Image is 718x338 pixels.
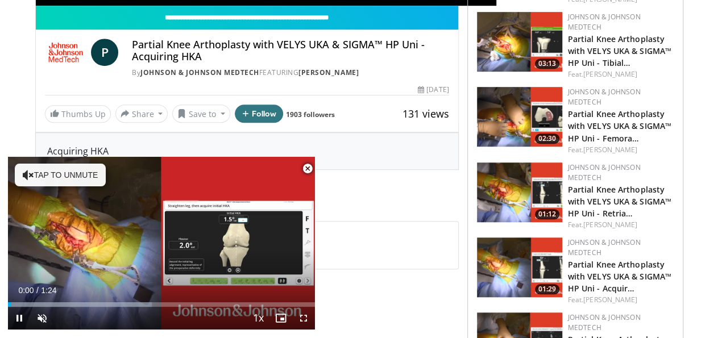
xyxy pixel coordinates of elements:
[568,145,674,155] div: Feat.
[41,286,56,295] span: 1:24
[568,295,674,305] div: Feat.
[18,286,34,295] span: 0:00
[477,237,562,297] img: dd3a4334-c556-4f04-972a-bd0a847124c3.png.150x105_q85_crop-smart_upscale.png
[298,68,359,77] a: [PERSON_NAME]
[15,164,106,186] button: Tap to unmute
[45,39,87,66] img: Johnson & Johnson MedTech
[568,34,671,68] a: Partial Knee Arthoplasty with VELYS UKA & SIGMA™ HP Uni - Tibial…
[477,12,562,72] a: 03:13
[583,145,637,155] a: [PERSON_NAME]
[296,157,319,181] button: Close
[36,133,458,169] div: Acquiring HKA
[36,286,39,295] span: /
[477,162,562,222] a: 01:12
[568,184,671,219] a: Partial Knee Arthoplasty with VELYS UKA & SIGMA™ HP Uni - Retria…
[402,107,449,120] span: 131 views
[31,307,53,329] button: Unmute
[286,110,335,119] a: 1903 followers
[235,105,284,123] button: Follow
[477,237,562,297] a: 01:29
[132,68,449,78] div: By FEATURING
[247,307,269,329] button: Playback Rate
[568,162,641,182] a: Johnson & Johnson MedTech
[45,105,111,123] a: Thumbs Up
[583,69,637,79] a: [PERSON_NAME]
[568,312,641,332] a: Johnson & Johnson MedTech
[292,307,315,329] button: Fullscreen
[477,12,562,72] img: fca33e5d-2676-4c0d-8432-0e27cf4af401.png.150x105_q85_crop-smart_upscale.png
[535,133,559,144] span: 02:30
[583,220,637,229] a: [PERSON_NAME]
[535,59,559,69] span: 03:13
[269,307,292,329] button: Enable picture-in-picture mode
[140,68,259,77] a: Johnson & Johnson MedTech
[568,109,671,143] a: Partial Knee Arthoplasty with VELYS UKA & SIGMA™ HP Uni - Femora…
[8,302,315,307] div: Progress Bar
[535,284,559,294] span: 01:29
[568,87,641,107] a: Johnson & Johnson MedTech
[477,87,562,147] a: 02:30
[568,237,641,257] a: Johnson & Johnson MedTech
[568,259,671,294] a: Partial Knee Arthoplasty with VELYS UKA & SIGMA™ HP Uni - Acquir…
[568,69,674,80] div: Feat.
[172,105,230,123] button: Save to
[132,39,449,63] h4: Partial Knee Arthoplasty with VELYS UKA & SIGMA™ HP Uni - Acquiring HKA
[477,162,562,222] img: 27d2ec60-bae8-41df-9ceb-8f0e9b1e3492.png.150x105_q85_crop-smart_upscale.png
[535,209,559,219] span: 01:12
[8,307,31,329] button: Pause
[568,12,641,32] a: Johnson & Johnson MedTech
[418,85,449,95] div: [DATE]
[583,295,637,304] a: [PERSON_NAME]
[115,105,168,123] button: Share
[568,220,674,230] div: Feat.
[477,87,562,147] img: 27e23ca4-618a-4dda-a54e-349283c0b62a.png.150x105_q85_crop-smart_upscale.png
[91,39,118,66] a: P
[8,157,315,330] video-js: Video Player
